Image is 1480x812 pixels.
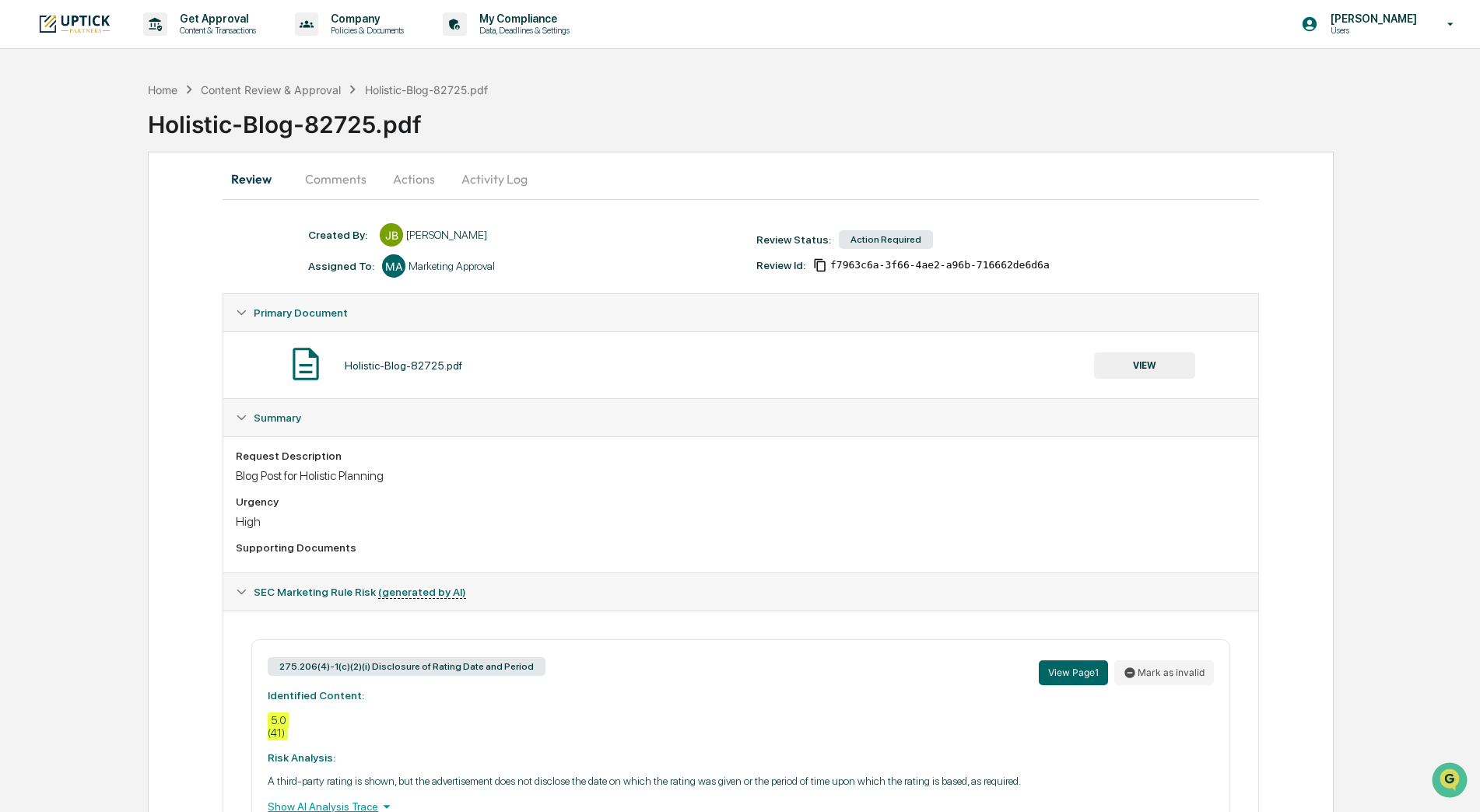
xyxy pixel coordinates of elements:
button: Activity Log [449,160,540,198]
img: 1746055101610-c473b297-6a78-478c-a979-82029cc54cd1 [16,119,44,147]
strong: Identified Content: [268,689,364,702]
div: Supporting Documents [236,541,1245,554]
div: Primary Document [223,294,1257,331]
div: 5.0 (41) [268,712,289,740]
a: 🔎Data Lookup [9,219,104,247]
span: Data Lookup [31,226,98,241]
div: Start new chat [53,119,255,135]
div: Holistic-Blog-82725.pdf [365,83,488,96]
div: Summary [223,399,1257,436]
div: High [236,514,1245,529]
strong: Risk Analysis: [268,751,335,764]
p: How can we help? [16,33,283,58]
div: 🔎 [16,227,28,240]
div: Review Id: [756,259,805,271]
p: My Compliance [467,12,577,25]
span: Pylon [155,264,188,275]
a: 🗄️Attestations [107,190,199,218]
button: Mark as invalid [1114,660,1214,685]
button: VIEW [1094,352,1195,379]
div: MA [382,254,405,278]
p: Content & Transactions [167,25,264,36]
div: secondary tabs example [223,160,1258,198]
button: Review [223,160,293,198]
u: (generated by AI) [378,586,466,599]
div: Action Required [839,230,933,249]
a: Powered byPylon [110,263,188,275]
div: Request Description [236,450,1245,462]
div: Created By: ‎ ‎ [308,229,372,241]
a: 🖐️Preclearance [9,190,107,218]
img: logo [37,13,112,34]
p: [PERSON_NAME] [1318,12,1425,25]
div: Marketing Approval [409,260,495,272]
div: 275.206(4)-1(c)(2)(i) Disclosure of Rating Date and Period [268,657,545,676]
span: f7963c6a-3f66-4ae2-a96b-716662de6d6a [830,259,1050,271]
span: SEC Marketing Rule Risk [254,586,466,598]
div: Content Review & Approval [201,83,341,96]
span: Copy Id [813,258,827,272]
div: We're available if you need us! [53,135,197,147]
input: Clear [40,71,257,87]
iframe: Open customer support [1430,761,1472,803]
div: Home [148,83,177,96]
button: Start new chat [265,124,283,142]
div: Urgency [236,495,1245,508]
p: Users [1318,25,1425,36]
p: Data, Deadlines & Settings [467,25,577,36]
span: Summary [254,411,301,424]
div: Review Status: [756,233,831,246]
span: Primary Document [254,306,348,319]
span: Preclearance [31,196,100,212]
div: [PERSON_NAME] [406,229,487,241]
div: Assigned To: [308,260,374,272]
p: Get Approval [167,12,264,25]
div: 🗄️ [113,198,125,210]
div: JB [380,223,403,247]
p: Company [318,12,412,25]
button: View Page1 [1039,660,1108,685]
div: Summary [223,436,1257,572]
div: 🖐️ [16,198,28,210]
p: A third-party rating is shown, but the advertisement does not disclose the date on which the rati... [268,775,1213,787]
div: SEC Marketing Rule Risk (generated by AI) [223,573,1257,611]
img: Document Icon [286,345,325,383]
div: Holistic-Blog-82725.pdf [345,359,462,372]
span: Attestations [128,196,193,212]
p: Policies & Documents [318,25,412,36]
button: Actions [379,160,449,198]
div: Blog Post for Holistic Planning [236,468,1245,483]
div: Primary Document [223,331,1257,398]
button: Comments [293,160,379,198]
div: Holistic-Blog-82725.pdf [148,98,1480,138]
